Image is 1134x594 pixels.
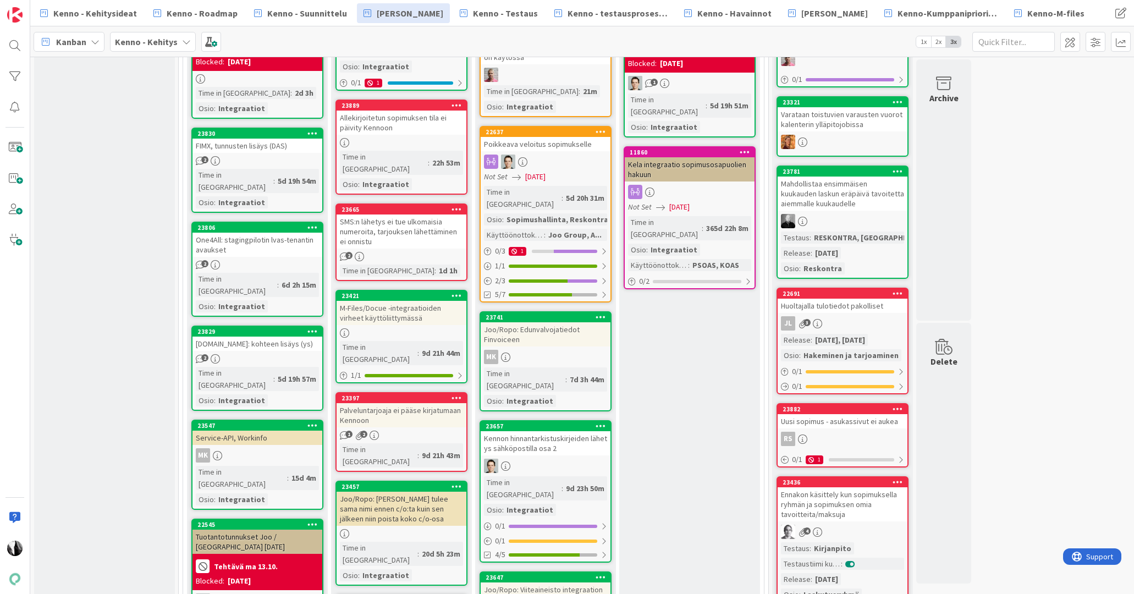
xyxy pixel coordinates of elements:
div: 23321 [783,98,907,106]
div: 0/1 [778,380,907,393]
div: 23457 [342,483,466,491]
div: Time in [GEOGRAPHIC_DATA] [196,169,273,193]
span: 2x [931,36,946,47]
div: MK [481,350,610,364]
div: Osio [196,102,214,114]
span: : [434,265,436,277]
img: avatar [7,571,23,587]
div: 1/1 [337,369,466,382]
div: Osio [196,493,214,505]
div: 5d 19h 54m [275,175,319,187]
div: Tuotantotunnukset Joo / [GEOGRAPHIC_DATA] [DATE] [192,530,322,554]
div: 23829[DOMAIN_NAME]: kohteen lisäys (ys) [192,327,322,351]
span: : [417,347,419,359]
div: Archive [929,91,959,105]
a: Kenno - Kehitysideat [34,3,144,23]
span: [DATE] [525,171,546,183]
div: 23547 [192,421,322,431]
div: 23657 [481,421,610,431]
div: Integraatiot [360,178,412,190]
span: : [841,558,843,570]
span: Kenno-Kumppanipriorisointi [898,7,998,20]
div: 20d 5h 23m [419,548,463,560]
div: 22637Poikkeava veloitus sopimukselle [481,127,610,151]
div: [DATE] [660,58,683,69]
div: 23665SMS:n lähetys ei tue ulkomaisia numeroita, tarjouksen lähettäminen ei onnistu [337,205,466,249]
div: FIMX, tunnusten lisäys (DAS) [192,139,322,153]
div: 0/31 [481,244,610,258]
div: Integraatiot [216,394,268,406]
div: Reskontra [801,262,845,274]
div: 23806One4All: stagingpilotin lvas-tenantin avaukset [192,223,322,257]
div: Service-API, Workinfo [192,431,322,445]
div: 1 [509,247,526,256]
span: Kenno - Roadmap [167,7,238,20]
i: Not Set [628,202,652,212]
div: Integraatiot [216,196,268,208]
div: 23829 [192,327,322,337]
span: : [544,229,546,241]
span: 4/5 [495,549,505,560]
div: 23781 [783,168,907,175]
div: 11860 [630,148,755,156]
div: 23397 [337,393,466,403]
span: Kenno-M-files [1027,7,1085,20]
div: 0/1 [778,365,907,378]
span: : [706,100,707,112]
i: Not Set [484,172,508,182]
div: PSOAS, KOAS [690,259,742,271]
span: : [214,493,216,505]
div: 21m [580,85,600,97]
div: 0/2 [625,274,755,288]
div: 23321Varataan toistuvien varausten vuorot kalenterin ylläpitojobissa [778,97,907,131]
img: TL [781,135,795,149]
img: MV [781,214,795,228]
div: 9d 21h 43m [419,449,463,461]
img: TT [484,459,498,473]
div: Kirjanpito [811,542,854,554]
span: 2 [201,260,208,267]
div: 22545Tuotantotunnukset Joo / [GEOGRAPHIC_DATA] [DATE] [192,520,322,554]
span: : [646,121,648,133]
div: Osio [484,504,502,516]
div: Palveluntarjoaja ei pääse kirjatumaan Kennoon [337,403,466,427]
div: Integraatiot [360,61,412,73]
div: Testaustiimi kurkkaa [781,558,841,570]
span: : [811,334,812,346]
div: 22691 [778,289,907,299]
a: [PERSON_NAME] [357,3,450,23]
span: 1 / 1 [495,260,505,272]
div: [DATE], [DATE] [812,334,868,346]
div: Time in [GEOGRAPHIC_DATA] [484,476,562,501]
a: Kenno - Suunnittelu [247,3,354,23]
span: : [417,548,419,560]
span: 0 / 1 [495,520,505,532]
div: Hakeminen ja tarjoaminen [801,349,901,361]
div: Testaus [781,232,810,244]
span: 5/7 [495,289,505,300]
div: Testaus [781,542,810,554]
div: 1d 1h [436,265,460,277]
span: Kenno - Testaus [473,7,538,20]
span: : [562,482,563,494]
div: 22637 [481,127,610,137]
div: [DATE] [228,56,251,68]
div: Osio [340,61,358,73]
div: 5d 19h 57m [275,373,319,385]
span: 0 / 3 [495,245,505,257]
div: TT [481,459,610,473]
div: HJ [778,52,907,66]
div: 23830 [197,130,322,137]
span: : [214,102,216,114]
span: : [502,213,504,226]
div: Integraatiot [648,244,700,256]
div: 9d 21h 44m [419,347,463,359]
span: : [810,232,811,244]
span: : [702,222,703,234]
div: TT [625,76,755,90]
a: Kenno-M-files [1008,3,1091,23]
div: 23547 [197,422,322,430]
div: Poikkeava veloitus sopimukselle [481,137,610,151]
div: 23436 [783,479,907,486]
span: : [502,101,504,113]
